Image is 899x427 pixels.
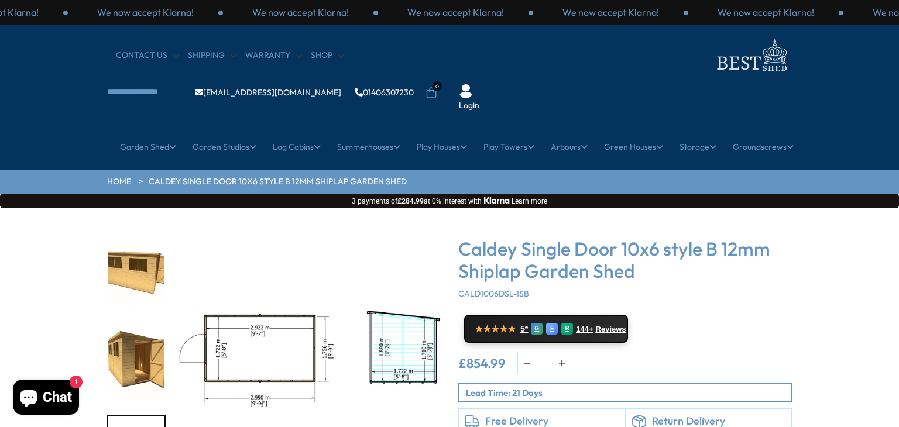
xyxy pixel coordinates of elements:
a: Play Towers [483,132,534,161]
img: logo [710,36,792,74]
a: 01406307230 [355,88,414,97]
div: 1 / 3 [68,6,223,19]
a: Groundscrews [733,132,794,161]
div: G [531,323,543,335]
h3: Caldey Single Door 10x6 style B 12mm Shiplap Garden Shed [458,237,792,283]
a: ★★★★★ 5* G E R 144+ Reviews [464,315,628,343]
span: Reviews [596,325,626,334]
div: 3 / 3 [378,6,533,19]
p: We now accept Klarna! [252,6,349,19]
a: [EMAIL_ADDRESS][DOMAIN_NAME] [195,88,341,97]
a: Summerhouses [337,132,400,161]
a: Storage [680,132,716,161]
p: We now accept Klarna! [718,6,814,19]
a: Arbours [551,132,588,161]
div: R [561,323,573,335]
a: CONTACT US [116,50,179,61]
p: We now accept Klarna! [407,6,504,19]
a: 0 [426,87,437,99]
span: ★★★★★ [475,323,516,335]
p: We now accept Klarna! [97,6,194,19]
div: 10 / 11 [107,323,166,404]
div: E [546,323,558,335]
div: 1 / 3 [533,6,688,19]
a: Play Houses [417,132,467,161]
a: Caldey Single Door 10x6 style B 12mm Shiplap Garden Shed [149,176,407,188]
a: Garden Shed [120,132,176,161]
img: Caldey10x6gstyleBRenB5_200x200.jpg [108,233,164,311]
a: Shipping [188,50,236,61]
p: We now accept Klarna! [562,6,659,19]
a: Warranty [245,50,302,61]
span: 144+ [576,325,593,334]
ins: £854.99 [458,357,506,370]
img: Caldey10x6gstyleBRenB6_200x200.jpg [108,325,164,402]
p: Lead Time: 21 Days [466,387,791,399]
a: HOME [107,176,131,188]
div: 2 / 3 [688,6,843,19]
inbox-online-store-chat: Shopify online store chat [9,380,83,418]
div: 2 / 3 [223,6,378,19]
span: CALD1006DSL-1SB [458,288,529,299]
a: Shop [311,50,344,61]
a: Login [459,100,479,112]
img: User Icon [459,84,473,98]
span: 0 [432,81,442,91]
a: Garden Studios [193,132,256,161]
div: 9 / 11 [107,232,166,312]
a: Green Houses [604,132,663,161]
a: Log Cabins [273,132,321,161]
